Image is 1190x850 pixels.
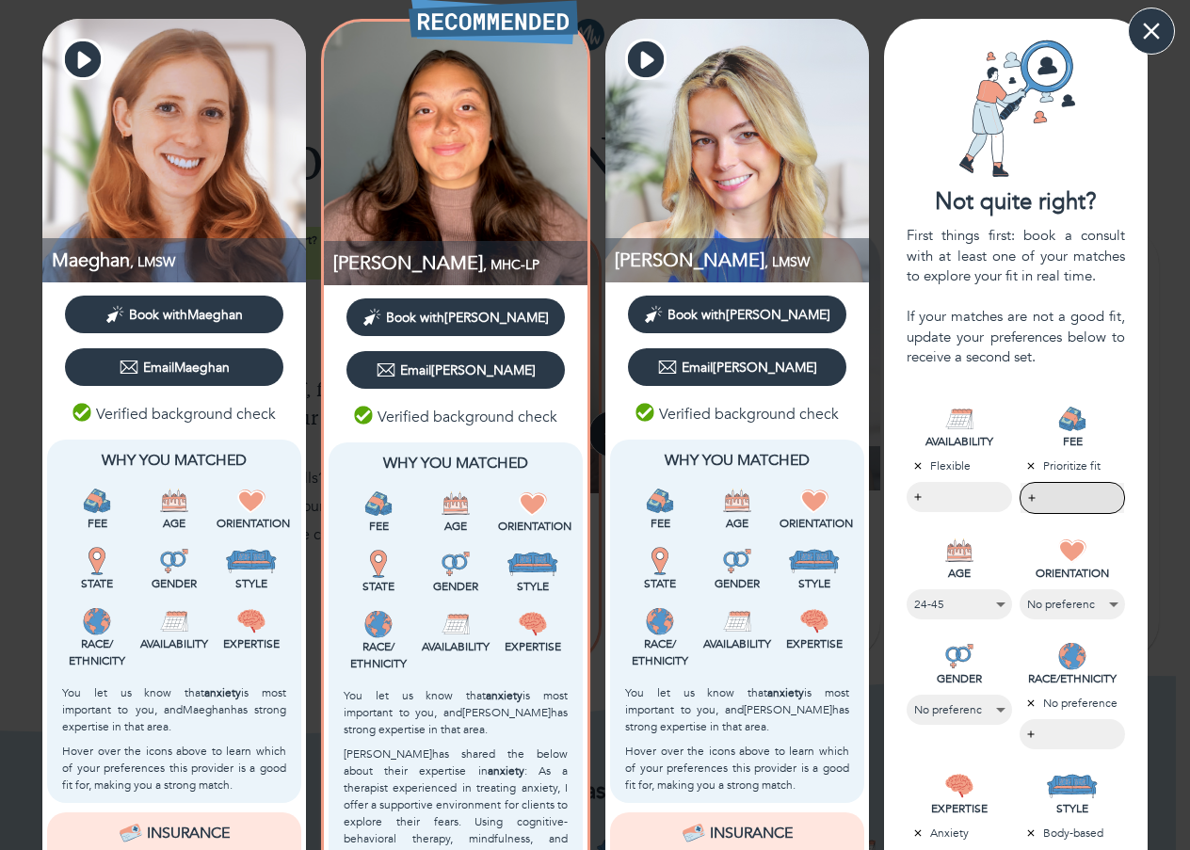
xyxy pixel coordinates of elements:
img: Orientation [800,487,828,515]
span: Book with Maeghan [129,306,243,324]
span: , LMSW [764,253,810,271]
p: Flexible [907,457,1012,474]
button: Book with[PERSON_NAME] [346,298,565,336]
img: Fee [646,487,674,515]
p: You let us know that is most important to you, and Maeghan has strong expertise in that area. [62,684,286,735]
button: Email[PERSON_NAME] [346,351,565,389]
img: Fee [364,489,393,518]
img: Race/<br />Ethnicity [364,610,393,638]
img: Age [442,489,470,518]
p: Gender [702,575,772,592]
p: Body-based [1020,825,1125,842]
b: anxiety [204,685,241,700]
p: You let us know that is most important to you, and [PERSON_NAME] has strong expertise in that area. [625,684,849,735]
p: Style [498,578,568,595]
p: Prioritize fit [1020,457,1125,474]
p: Style [780,575,849,592]
p: Race/ Ethnicity [625,635,695,669]
p: Hover over the icons above to learn which of your preferences this provider is a good fit for, ma... [62,743,286,794]
span: , LMSW [130,253,175,271]
p: Orientation [217,515,286,532]
p: EXPERTISE [907,800,1012,817]
img: Orientation [519,489,547,518]
p: STYLE [1020,800,1125,817]
img: Style [788,547,840,575]
img: STYLE [1046,772,1098,800]
p: Verified background check [354,406,557,428]
p: State [344,578,413,595]
img: State [364,550,393,578]
p: Verified background check [72,403,276,425]
img: Gracie Tenney profile [605,19,869,282]
p: Insurance [147,822,230,844]
img: AGE [945,537,973,565]
p: Expertise [217,635,286,652]
p: Expertise [498,638,568,655]
span: , MHC-LP [483,256,539,274]
img: Gender [442,550,470,578]
img: Gender [160,547,188,575]
p: Age [421,518,490,535]
p: No preference [1020,695,1125,712]
p: Expertise [780,635,849,652]
p: GENDER [907,670,1012,687]
button: Book withMaeghan [65,296,283,333]
p: AGE [907,565,1012,582]
p: Age [139,515,209,532]
img: GENDER [945,642,973,670]
img: Style [225,547,277,575]
p: Why You Matched [344,452,568,474]
span: Book with [PERSON_NAME] [667,306,830,324]
p: Insurance [710,822,793,844]
button: Email[PERSON_NAME] [628,348,846,386]
button: Book with[PERSON_NAME] [628,296,846,333]
img: Kathleen Larsen profile [324,22,587,285]
p: State [625,575,695,592]
b: anxiety [488,763,524,778]
img: Age [723,487,751,515]
p: Fee [62,515,132,532]
img: RACE/ETHNICITY [1058,642,1086,670]
p: Orientation [780,515,849,532]
p: ORIENTATION [1020,565,1125,582]
div: Not quite right? [884,186,1148,218]
p: Hover over the icons above to learn which of your preferences this provider is a good fit for, ma... [625,743,849,794]
p: FEE [1020,433,1125,450]
img: AVAILABILITY [945,405,973,433]
p: MHC-LP [333,250,587,276]
p: Availability [139,635,209,652]
img: Card icon [945,38,1086,179]
img: State [83,547,111,575]
img: Expertise [800,607,828,635]
p: LMSW [615,248,869,273]
p: Fee [344,518,413,535]
button: EmailMaeghan [65,348,283,386]
p: You let us know that is most important to you, and [PERSON_NAME] has strong expertise in that area. [344,687,568,738]
p: RACE/ETHNICITY [1020,670,1125,687]
img: Gender [723,547,751,575]
img: Race/<br />Ethnicity [646,607,674,635]
img: Availability [160,607,188,635]
p: Gender [421,578,490,595]
p: Style [217,575,286,592]
img: Expertise [237,607,265,635]
span: Book with [PERSON_NAME] [386,309,549,327]
p: Age [702,515,772,532]
img: FEE [1058,405,1086,433]
img: Availability [442,610,470,638]
p: Gender [139,575,209,592]
b: anxiety [767,685,804,700]
div: This provider is licensed to work in your state. [344,550,413,595]
p: Race/ Ethnicity [344,638,413,672]
img: Orientation [237,487,265,515]
img: Style [507,550,558,578]
p: LMSW [52,248,306,273]
b: anxiety [486,688,523,703]
p: Orientation [498,518,568,535]
p: Fee [625,515,695,532]
p: Availability [421,638,490,655]
img: EXPERTISE [945,772,973,800]
p: Why You Matched [625,449,849,472]
img: ORIENTATION [1058,537,1086,565]
div: Email Maeghan [120,358,230,377]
